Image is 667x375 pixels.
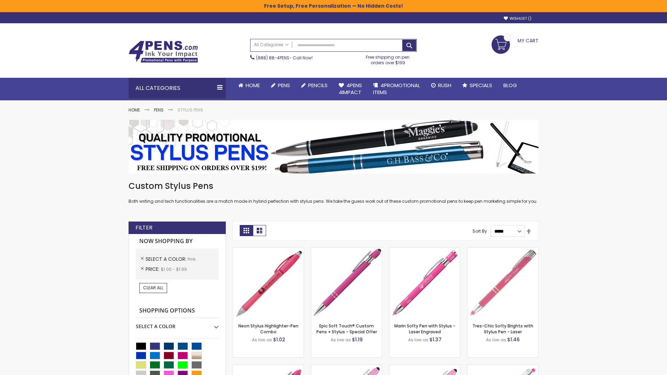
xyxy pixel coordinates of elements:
[394,323,455,334] a: Marin Softy Pen with Stylus - Laser Engraved
[246,82,260,89] span: Home
[507,336,520,343] span: $1.46
[256,55,289,61] a: (888) 88-4PENS
[178,107,203,113] strong: Stylus Pens
[468,247,538,253] a: Tres-Chic Softy Brights with Stylus Pen - Laser-Pink
[143,285,163,291] span: Clear All
[352,336,363,343] span: $1.19
[129,120,538,174] img: Stylus Pens
[333,78,368,100] a: 4Pens4impact
[308,82,328,89] span: Pencils
[468,365,538,370] a: Tres-Chic Softy with Stylus Top Pen - ColorJet-Pink
[408,337,428,343] span: As low as
[154,107,164,113] a: Pens
[254,42,289,48] span: All Categories
[136,318,219,330] div: Select A Color
[311,248,382,318] img: 4P-MS8B-Pink
[238,323,298,334] a: Neon Stylus Highlighter-Pen Combo
[273,336,285,343] span: $1.02
[129,181,538,205] div: Both writing and tech functionalities are a match made in hybrid perfection with stylus pens. We ...
[472,228,487,234] label: Sort By
[129,78,226,99] div: All Categories
[129,181,538,192] h1: Custom Stylus Pens
[389,248,460,318] img: Marin Softy Pen with Stylus - Laser Engraved-Pink
[136,234,219,249] strong: Now Shopping by
[429,336,442,343] span: $1.37
[240,225,253,236] strong: Grid
[296,78,333,93] a: Pencils
[233,78,265,93] a: Home
[311,365,382,370] a: Ellipse Stylus Pen - LaserMax-Pink
[136,303,219,318] strong: Shopping Options
[389,365,460,370] a: Ellipse Stylus Pen - ColorJet-Pink
[486,337,506,343] span: As low as
[233,247,304,253] a: Neon Stylus Highlighter-Pen Combo-Pink
[129,107,140,113] a: Home
[252,337,272,343] span: As low as
[498,78,522,93] a: Blog
[470,82,492,89] span: Specials
[146,266,161,273] span: Price
[504,16,532,21] a: Wishlist
[278,82,290,89] span: Pens
[426,78,457,93] a: Rush
[438,82,451,89] span: Rush
[472,323,533,334] a: Tres-Chic Softy Brights with Stylus Pen - Laser
[250,39,292,51] a: All Categories
[339,82,362,96] span: 4Pens 4impact
[311,247,382,253] a: 4P-MS8B-Pink
[331,337,351,343] span: As low as
[161,266,187,272] span: $1.00 - $1.99
[256,55,313,61] span: - Call Now!
[503,82,517,89] span: Blog
[373,82,420,96] span: 4PROMOTIONAL ITEMS
[146,256,188,262] span: Select A Color
[359,52,417,66] div: Free shipping on pen orders over $199
[457,78,498,93] a: Specials
[135,224,153,232] strong: Filter
[316,323,377,334] a: Epic Soft Touch® Custom Pens + Stylus - Special Offer
[389,247,460,253] a: Marin Softy Pen with Stylus - Laser Engraved-Pink
[233,365,304,370] a: Ellipse Softy Brights with Stylus Pen - Laser-Pink
[188,256,196,262] span: Pink
[129,41,198,63] img: 4Pens Custom Pens and Promotional Products
[468,248,538,318] img: Tres-Chic Softy Brights with Stylus Pen - Laser-Pink
[233,248,304,318] img: Neon Stylus Highlighter-Pen Combo-Pink
[265,78,296,93] a: Pens
[139,283,167,293] a: Clear All
[368,78,426,100] a: 4PROMOTIONALITEMS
